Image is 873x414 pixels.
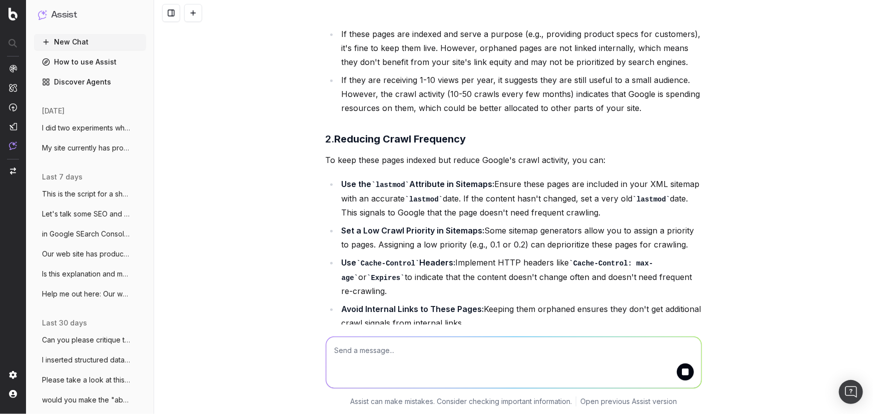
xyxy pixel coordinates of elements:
[42,123,130,133] span: I did two experiments wherein I I de-dup
[34,286,146,302] button: Help me out here: Our website does not a
[34,54,146,70] a: How to use Assist
[342,179,495,189] strong: Use the Attribute in Sitemaps:
[342,257,456,267] strong: Use Headers:
[38,10,47,19] img: Assist
[42,355,130,365] span: I inserted structured data onto a web pa
[350,396,572,406] p: Assist can make mistakes. Consider checking important information.
[34,74,146,90] a: Discover Agents
[339,177,702,219] li: Ensure these pages are included in your XML sitemap with an accurate date. If the content hasn't ...
[34,392,146,408] button: would you make the "about" in this schem
[42,375,130,385] span: Please take a look at this page. (1) can
[42,172,83,182] span: last 7 days
[632,195,670,203] code: lastmod
[9,141,17,150] img: Assist
[9,83,17,92] img: Intelligence
[34,266,146,282] button: Is this explanation and metaphor apt? "I
[42,143,130,153] span: My site currently has product pages, cat
[339,27,702,69] li: If these pages are indexed and serve a purpose (e.g., providing product specs for customers), it'...
[342,304,484,314] strong: Avoid Internal Links to These Pages:
[335,133,466,145] strong: Reducing Crawl Frequency
[10,167,16,174] img: Switch project
[372,181,410,189] code: lastmod
[42,249,130,259] span: Our web site has products and related "L
[34,246,146,262] button: Our web site has products and related "L
[339,73,702,115] li: If they are receiving 1-10 views per year, it suggests they are still useful to a small audience....
[405,195,443,203] code: lastmod
[9,390,17,398] img: My account
[42,209,130,219] span: Let's talk some SEO and data analytics.
[51,8,77,22] h1: Assist
[357,259,420,267] code: Cache-Control
[339,302,702,330] li: Keeping them orphaned ensures they don't get additional crawl signals from internal links.
[839,380,863,404] div: Open Intercom Messenger
[34,120,146,136] button: I did two experiments wherein I I de-dup
[34,34,146,50] button: New Chat
[342,259,653,282] code: Cache-Control: max-age
[367,274,405,282] code: Expires
[42,289,130,299] span: Help me out here: Our website does not a
[34,226,146,242] button: in Google SEarch Console, the "Performan
[326,131,702,147] h3: 2.
[42,189,130,199] span: This is the script for a short video I a
[42,318,87,328] span: last 30 days
[34,186,146,202] button: This is the script for a short video I a
[34,372,146,388] button: Please take a look at this page. (1) can
[34,332,146,348] button: Can you please critique this summary of
[42,269,130,279] span: Is this explanation and metaphor apt? "I
[42,395,130,405] span: would you make the "about" in this schem
[42,229,130,239] span: in Google SEarch Console, the "Performan
[38,8,142,22] button: Assist
[339,255,702,298] li: Implement HTTP headers like or to indicate that the content doesn't change often and doesn't need...
[42,106,65,116] span: [DATE]
[9,371,17,379] img: Setting
[9,64,17,72] img: Analytics
[9,103,17,111] img: Activation
[34,140,146,156] button: My site currently has product pages, cat
[34,352,146,368] button: I inserted structured data onto a web pa
[342,225,485,235] strong: Set a Low Crawl Priority in Sitemaps:
[9,7,18,20] img: Botify logo
[339,223,702,251] li: Some sitemap generators allow you to assign a priority to pages. Assigning a low priority (e.g., ...
[580,396,677,406] a: Open previous Assist version
[326,153,702,167] p: To keep these pages indexed but reduce Google's crawl activity, you can:
[42,335,130,345] span: Can you please critique this summary of
[9,122,17,130] img: Studio
[34,206,146,222] button: Let's talk some SEO and data analytics.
